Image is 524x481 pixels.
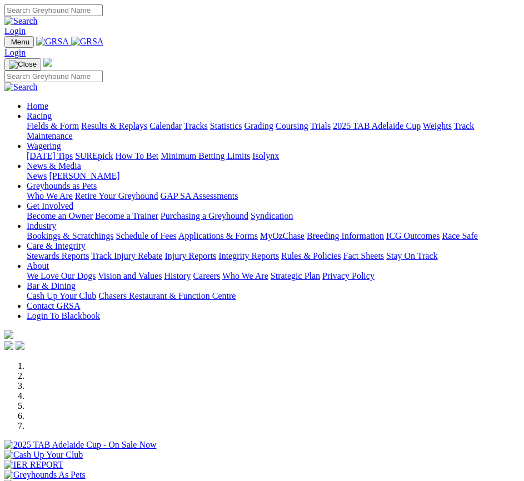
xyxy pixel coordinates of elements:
[27,191,73,201] a: Who We Are
[49,171,119,181] a: [PERSON_NAME]
[322,271,375,280] a: Privacy Policy
[27,161,81,171] a: News & Media
[27,191,520,201] div: Greyhounds as Pets
[4,330,13,339] img: logo-grsa-white.png
[4,440,157,450] img: 2025 TAB Adelaide Cup - On Sale Now
[423,121,452,131] a: Weights
[43,58,52,67] img: logo-grsa-white.png
[11,38,29,46] span: Menu
[4,341,13,350] img: facebook.svg
[4,71,103,82] input: Search
[27,261,49,270] a: About
[343,251,384,260] a: Fact Sheets
[27,181,97,191] a: Greyhounds as Pets
[81,121,147,131] a: Results & Replays
[98,291,236,300] a: Chasers Restaurant & Function Centre
[4,36,34,48] button: Toggle navigation
[27,231,113,240] a: Bookings & Scratchings
[161,191,238,201] a: GAP SA Assessments
[310,121,331,131] a: Trials
[184,121,208,131] a: Tracks
[4,470,86,480] img: Greyhounds As Pets
[27,201,73,211] a: Get Involved
[98,271,162,280] a: Vision and Values
[95,211,158,221] a: Become a Trainer
[386,251,437,260] a: Stay On Track
[27,271,520,281] div: About
[75,151,113,161] a: SUREpick
[281,251,341,260] a: Rules & Policies
[27,151,520,161] div: Wagering
[251,211,293,221] a: Syndication
[252,151,279,161] a: Isolynx
[27,111,52,121] a: Racing
[27,211,520,221] div: Get Involved
[27,251,520,261] div: Care & Integrity
[71,37,104,47] img: GRSA
[36,37,69,47] img: GRSA
[4,48,26,57] a: Login
[27,231,520,241] div: Industry
[4,82,38,92] img: Search
[442,231,477,240] a: Race Safe
[27,121,79,131] a: Fields & Form
[210,121,242,131] a: Statistics
[27,291,96,300] a: Cash Up Your Club
[9,60,37,69] img: Close
[27,171,47,181] a: News
[116,151,159,161] a: How To Bet
[16,341,24,350] img: twitter.svg
[386,231,440,240] a: ICG Outcomes
[260,231,305,240] a: MyOzChase
[4,26,26,36] a: Login
[91,251,162,260] a: Track Injury Rebate
[27,301,80,310] a: Contact GRSA
[27,211,93,221] a: Become an Owner
[271,271,320,280] a: Strategic Plan
[4,460,63,470] img: IER REPORT
[27,271,96,280] a: We Love Our Dogs
[222,271,268,280] a: Who We Are
[27,141,61,151] a: Wagering
[27,241,86,250] a: Care & Integrity
[218,251,279,260] a: Integrity Reports
[27,121,520,141] div: Racing
[333,121,421,131] a: 2025 TAB Adelaide Cup
[164,271,191,280] a: History
[27,101,48,111] a: Home
[27,171,520,181] div: News & Media
[27,221,56,231] a: Industry
[149,121,182,131] a: Calendar
[164,251,216,260] a: Injury Reports
[75,191,158,201] a: Retire Your Greyhound
[4,4,103,16] input: Search
[193,271,220,280] a: Careers
[27,151,73,161] a: [DATE] Tips
[161,151,250,161] a: Minimum Betting Limits
[27,291,520,301] div: Bar & Dining
[307,231,384,240] a: Breeding Information
[116,231,176,240] a: Schedule of Fees
[4,58,41,71] button: Toggle navigation
[4,450,83,460] img: Cash Up Your Club
[27,251,89,260] a: Stewards Reports
[27,121,474,141] a: Track Maintenance
[161,211,248,221] a: Purchasing a Greyhound
[4,16,38,26] img: Search
[244,121,273,131] a: Grading
[178,231,258,240] a: Applications & Forms
[27,311,100,320] a: Login To Blackbook
[276,121,308,131] a: Coursing
[27,281,76,290] a: Bar & Dining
